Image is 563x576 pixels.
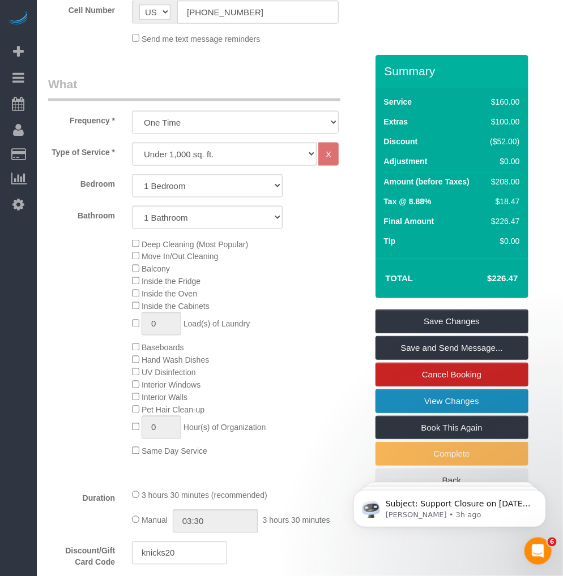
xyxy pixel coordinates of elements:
[142,356,209,365] span: Hand Wash Dishes
[384,196,432,207] label: Tax @ 8.88%
[48,76,340,101] legend: What
[142,240,248,249] span: Deep Cleaning (Most Popular)
[142,368,196,377] span: UV Disinfection
[142,35,260,44] span: Send me text message reminders
[142,302,210,311] span: Inside the Cabinets
[486,136,520,147] div: ($52.00)
[384,96,412,108] label: Service
[184,320,250,329] span: Load(s) of Laundry
[142,343,184,353] span: Baseboards
[142,491,267,500] span: 3 hours 30 minutes (recommended)
[486,116,520,127] div: $100.00
[177,1,339,24] input: Cell Number
[40,174,123,190] label: Bedroom
[376,310,528,333] a: Save Changes
[384,235,396,247] label: Tip
[40,541,123,568] label: Discount/Gift Card Code
[142,290,197,299] span: Inside the Oven
[384,176,470,187] label: Amount (before Taxes)
[7,11,29,27] img: Automaid Logo
[142,277,201,286] span: Inside the Fridge
[142,447,207,456] span: Same Day Service
[142,265,170,274] span: Balcony
[142,516,168,525] span: Manual
[453,274,518,283] h4: $226.47
[486,216,520,227] div: $226.47
[524,538,552,565] iframe: Intercom live chat
[142,252,218,261] span: Move In/Out Cleaning
[384,116,408,127] label: Extras
[486,156,520,167] div: $0.00
[486,235,520,247] div: $0.00
[385,65,523,78] h3: Summary
[376,416,528,440] a: Book This Again
[384,216,434,227] label: Final Amount
[263,516,330,525] span: 3 hours 30 minutes
[376,363,528,386] a: Cancel Booking
[376,336,528,360] a: Save and Send Message...
[384,156,428,167] label: Adjustment
[40,143,123,158] label: Type of Service *
[184,423,266,432] span: Hour(s) of Organization
[548,538,557,547] span: 6
[336,466,563,545] iframe: Intercom notifications message
[142,406,204,415] span: Pet Hair Clean-up
[142,381,201,390] span: Interior Windows
[40,489,123,504] label: Duration
[386,273,413,283] strong: Total
[486,96,520,108] div: $160.00
[486,196,520,207] div: $18.47
[40,206,123,221] label: Bathroom
[486,176,520,187] div: $208.00
[142,393,187,402] span: Interior Walls
[384,136,418,147] label: Discount
[40,111,123,126] label: Frequency *
[40,1,123,16] label: Cell Number
[376,389,528,413] a: View Changes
